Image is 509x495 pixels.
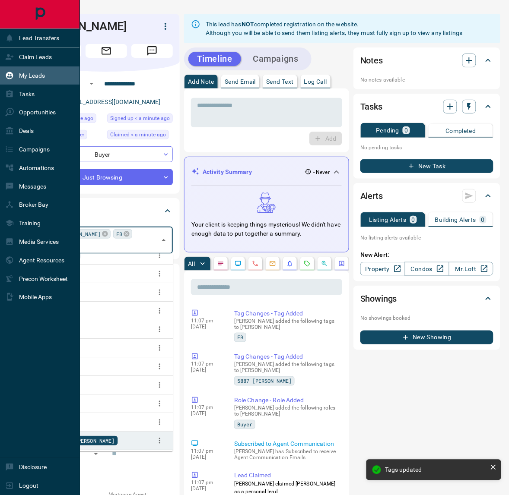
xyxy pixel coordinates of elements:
[40,465,173,473] p: Credit Score:
[304,260,311,267] svg: Requests
[40,19,145,33] h1: [PERSON_NAME]
[225,79,256,85] p: Send Email
[40,169,173,185] div: Just Browsing
[63,98,161,105] a: [EMAIL_ADDRESS][DOMAIN_NAME]
[304,79,327,85] p: Log Call
[360,159,493,173] button: New Task
[234,362,339,374] p: [PERSON_NAME] added the following tags to [PERSON_NAME]
[86,79,97,89] button: Open
[360,76,493,84] p: No notes available
[234,405,339,417] p: [PERSON_NAME] added the following roles to [PERSON_NAME]
[338,260,345,267] svg: Agent Actions
[131,44,173,58] span: Message
[203,167,252,177] p: Activity Summary
[234,353,339,362] p: Tag Changes - Tag Added
[242,21,254,28] strong: NOT
[40,201,173,221] div: Tags
[107,130,173,142] div: Thu Aug 14 2025
[360,292,397,306] h2: Showings
[191,448,221,454] p: 11:07 pm
[86,44,127,58] span: Email
[188,79,214,85] p: Add Note
[235,260,242,267] svg: Lead Browsing Activity
[360,262,405,276] a: Property
[237,420,252,429] span: Buyer
[191,361,221,367] p: 11:07 pm
[369,217,407,223] p: Listing Alerts
[110,130,166,139] span: Claimed < a minute ago
[376,127,400,133] p: Pending
[217,260,224,267] svg: Notes
[206,16,463,41] div: This lead has completed registration on the website. Although you will be able to send them listi...
[191,220,342,238] p: Your client is keeping things mysterious! We didn't have enough data to put together a summary.
[40,146,173,162] div: Buyer
[404,127,408,133] p: 0
[360,50,493,71] div: Notes
[360,100,382,114] h2: Tasks
[234,318,339,330] p: [PERSON_NAME] added the following tags to [PERSON_NAME]
[107,114,173,126] div: Thu Aug 14 2025
[158,234,170,246] button: Close
[191,367,221,373] p: [DATE]
[360,288,493,309] div: Showings
[321,260,328,267] svg: Opportunities
[191,164,342,180] div: Activity Summary- Never
[245,52,307,66] button: Campaigns
[113,229,132,239] div: FB
[286,260,293,267] svg: Listing Alerts
[449,262,493,276] a: Mr.Loft
[360,96,493,117] div: Tasks
[191,486,221,492] p: [DATE]
[360,314,493,322] p: No showings booked
[191,411,221,417] p: [DATE]
[234,471,339,480] p: Lead Claimed
[191,454,221,460] p: [DATE]
[435,217,476,223] p: Building Alerts
[234,440,339,449] p: Subscribed to Agent Communication
[481,217,485,223] p: 0
[191,324,221,330] p: [DATE]
[360,331,493,344] button: New Showing
[313,168,330,176] p: - Never
[360,234,493,242] p: No listing alerts available
[360,141,493,154] p: No pending tasks
[269,260,276,267] svg: Emails
[360,186,493,206] div: Alerts
[60,437,115,445] span: 5887 [PERSON_NAME]
[110,114,170,123] span: Signed up < a minute ago
[237,377,292,385] span: 5887 [PERSON_NAME]
[252,260,259,267] svg: Calls
[191,318,221,324] p: 11:07 pm
[188,261,195,267] p: All
[237,333,243,342] span: FB
[360,189,383,203] h2: Alerts
[191,480,221,486] p: 11:07 pm
[405,262,449,276] a: Condos
[266,79,294,85] p: Send Text
[385,467,487,473] div: Tags updated
[234,309,339,318] p: Tag Changes - Tag Added
[445,128,476,134] p: Completed
[412,217,415,223] p: 0
[116,230,122,238] span: FB
[234,396,339,405] p: Role Change - Role Added
[234,449,339,461] p: [PERSON_NAME] has Subscribed to receive Agent Communication Emails
[188,52,241,66] button: Timeline
[360,54,383,67] h2: Notes
[191,405,221,411] p: 11:07 pm
[360,250,493,259] p: New Alert:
